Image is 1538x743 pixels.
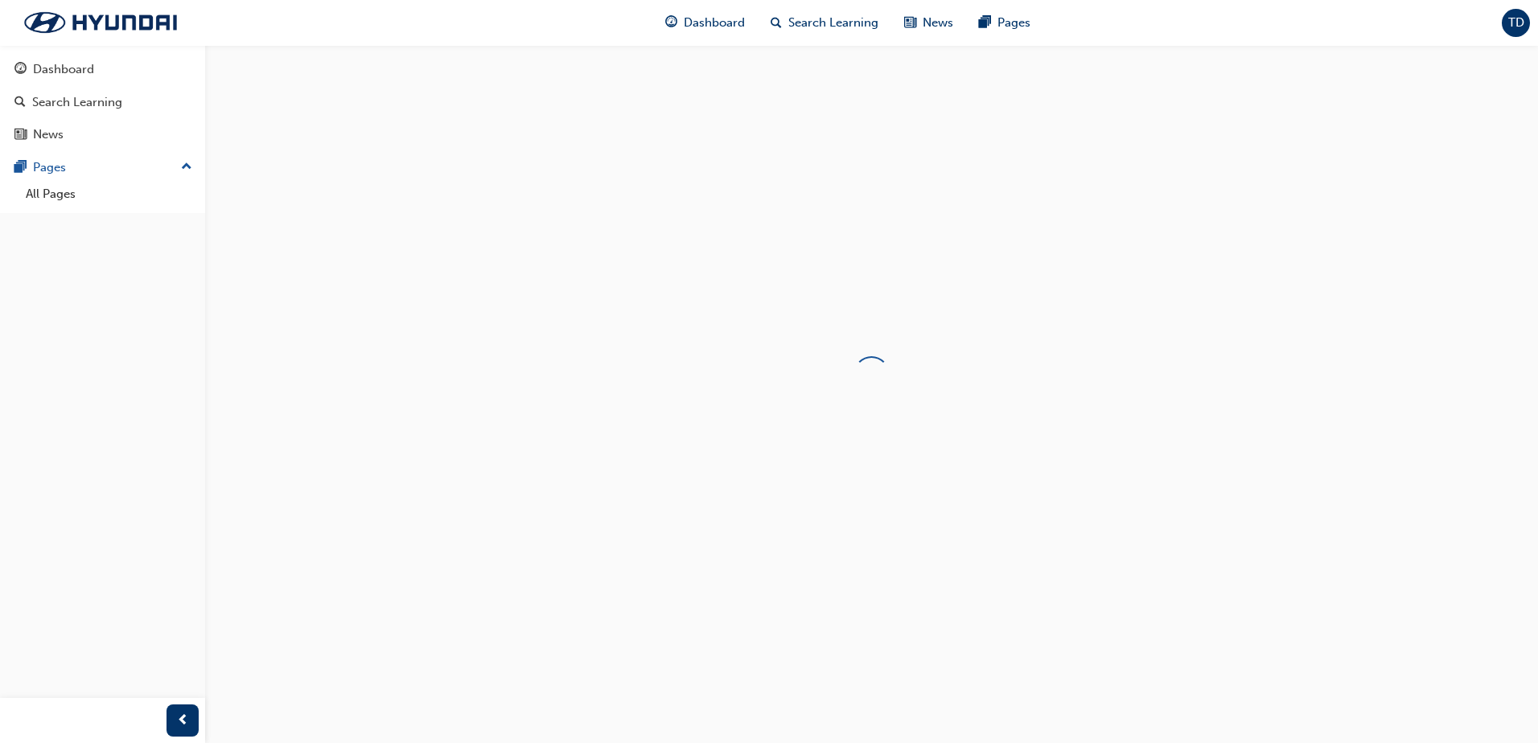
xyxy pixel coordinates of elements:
[771,13,782,33] span: search-icon
[33,158,66,177] div: Pages
[979,13,991,33] span: pages-icon
[997,14,1030,32] span: Pages
[758,6,891,39] a: search-iconSearch Learning
[684,14,745,32] span: Dashboard
[1502,9,1530,37] button: TD
[6,153,199,183] button: Pages
[966,6,1043,39] a: pages-iconPages
[181,157,192,178] span: up-icon
[8,6,193,39] img: Trak
[14,161,27,175] span: pages-icon
[788,14,878,32] span: Search Learning
[177,711,189,731] span: prev-icon
[665,13,677,33] span: guage-icon
[652,6,758,39] a: guage-iconDashboard
[32,93,122,112] div: Search Learning
[904,13,916,33] span: news-icon
[1508,14,1524,32] span: TD
[891,6,966,39] a: news-iconNews
[6,120,199,150] a: News
[6,55,199,84] a: Dashboard
[14,63,27,77] span: guage-icon
[6,51,199,153] button: DashboardSearch LearningNews
[19,182,199,207] a: All Pages
[33,60,94,79] div: Dashboard
[33,125,64,144] div: News
[14,128,27,142] span: news-icon
[923,14,953,32] span: News
[6,88,199,117] a: Search Learning
[14,96,26,110] span: search-icon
